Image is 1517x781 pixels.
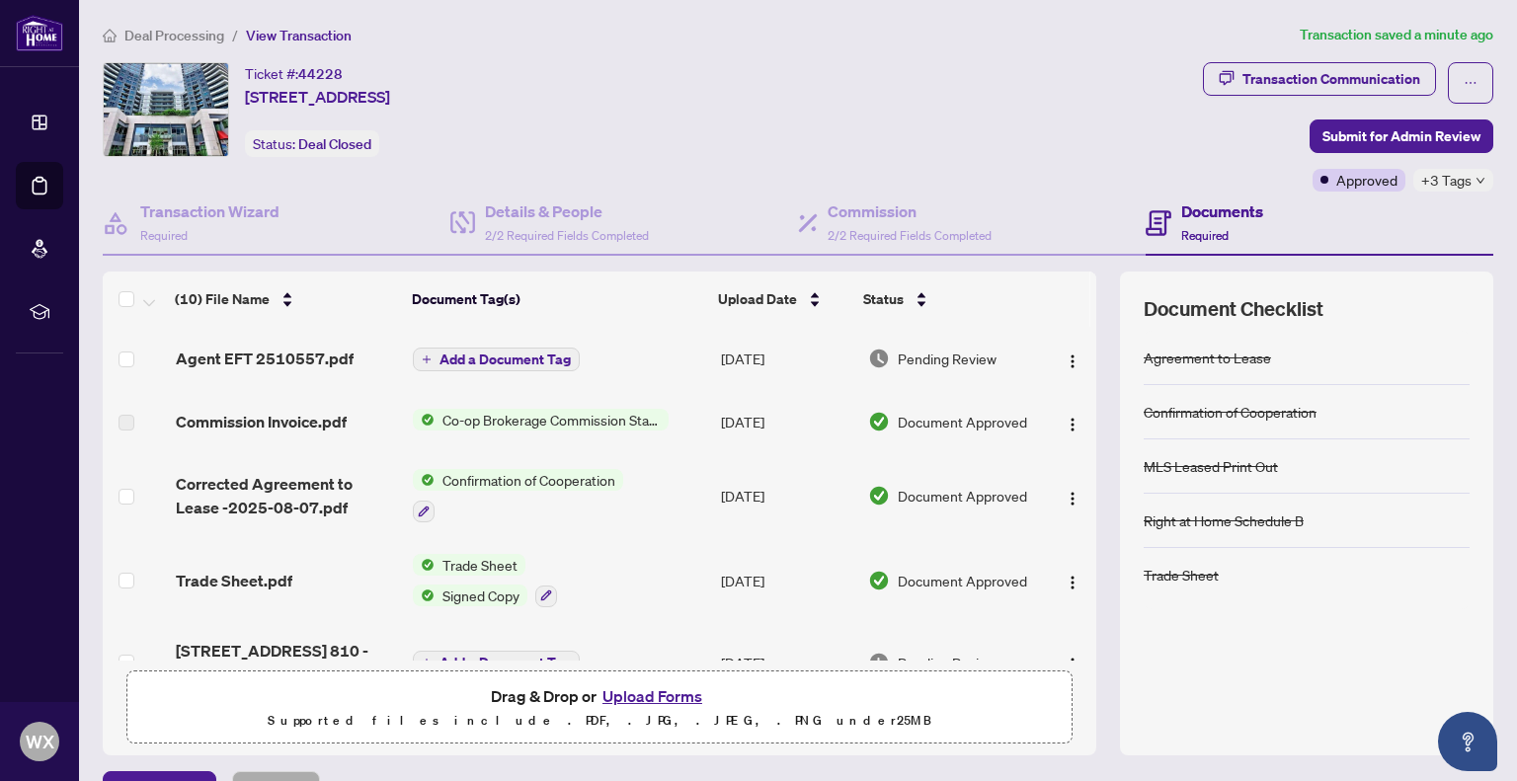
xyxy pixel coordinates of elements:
[1057,647,1088,678] button: Logo
[246,27,352,44] span: View Transaction
[1300,24,1493,46] article: Transaction saved a minute ago
[1203,62,1436,96] button: Transaction Communication
[439,656,571,669] span: Add a Document Tag
[1336,169,1397,191] span: Approved
[1144,401,1317,423] div: Confirmation of Cooperation
[1322,120,1480,152] span: Submit for Admin Review
[413,554,435,576] img: Status Icon
[485,199,649,223] h4: Details & People
[245,130,379,157] div: Status:
[413,650,580,675] button: Add a Document Tag
[868,652,890,673] img: Document Status
[718,288,797,310] span: Upload Date
[232,24,238,46] li: /
[124,27,224,44] span: Deal Processing
[1057,343,1088,374] button: Logo
[713,623,860,702] td: [DATE]
[127,671,1072,744] span: Drag & Drop orUpload FormsSupported files include .PDF, .JPG, .JPEG, .PNG under25MB
[298,135,371,153] span: Deal Closed
[1421,169,1472,192] span: +3 Tags
[167,272,404,327] th: (10) File Name
[713,538,860,623] td: [DATE]
[413,347,580,372] button: Add a Document Tag
[1057,406,1088,437] button: Logo
[868,348,890,369] img: Document Status
[435,409,669,430] span: Co-op Brokerage Commission Statement
[1057,565,1088,596] button: Logo
[104,63,228,156] img: IMG-N12271999_1.jpg
[176,472,398,519] span: Corrected Agreement to Lease -2025-08-07.pdf
[16,15,63,51] img: logo
[1065,417,1080,432] img: Logo
[139,709,1060,733] p: Supported files include .PDF, .JPG, .JPEG, .PNG under 25 MB
[413,469,435,491] img: Status Icon
[1464,76,1477,90] span: ellipsis
[898,348,997,369] span: Pending Review
[140,228,188,243] span: Required
[1476,176,1485,186] span: down
[863,288,904,310] span: Status
[1065,657,1080,672] img: Logo
[1065,575,1080,590] img: Logo
[1144,455,1278,477] div: MLS Leased Print Out
[868,570,890,591] img: Document Status
[1144,347,1271,368] div: Agreement to Lease
[868,485,890,507] img: Document Status
[422,658,432,667] span: plus
[413,469,623,522] button: Status IconConfirmation of Cooperation
[491,683,708,709] span: Drag & Drop or
[413,409,435,430] img: Status Icon
[413,651,580,674] button: Add a Document Tag
[413,554,557,607] button: Status IconTrade SheetStatus IconSigned Copy
[1310,119,1493,153] button: Submit for Admin Review
[1438,712,1497,771] button: Open asap
[435,554,525,576] span: Trade Sheet
[439,352,571,366] span: Add a Document Tag
[898,411,1027,432] span: Document Approved
[298,65,343,83] span: 44228
[422,354,432,364] span: plus
[828,228,992,243] span: 2/2 Required Fields Completed
[868,411,890,432] img: Document Status
[597,683,708,709] button: Upload Forms
[103,29,117,42] span: home
[435,469,623,491] span: Confirmation of Cooperation
[140,199,279,223] h4: Transaction Wizard
[435,585,527,606] span: Signed Copy
[404,272,710,327] th: Document Tag(s)
[245,62,343,85] div: Ticket #:
[176,410,347,433] span: Commission Invoice.pdf
[175,288,270,310] span: (10) File Name
[413,348,580,371] button: Add a Document Tag
[1242,63,1420,95] div: Transaction Communication
[713,390,860,453] td: [DATE]
[413,585,435,606] img: Status Icon
[713,327,860,390] td: [DATE]
[26,728,54,755] span: WX
[855,272,1038,327] th: Status
[176,347,354,370] span: Agent EFT 2510557.pdf
[245,85,390,109] span: [STREET_ADDRESS]
[176,569,292,592] span: Trade Sheet.pdf
[898,652,997,673] span: Pending Review
[1144,564,1219,586] div: Trade Sheet
[1144,295,1323,323] span: Document Checklist
[413,409,669,430] button: Status IconCo-op Brokerage Commission Statement
[1065,491,1080,507] img: Logo
[1181,199,1263,223] h4: Documents
[898,570,1027,591] span: Document Approved
[713,453,860,538] td: [DATE]
[898,485,1027,507] span: Document Approved
[176,639,398,686] span: [STREET_ADDRESS] 810 - trade sheet - Weiguo to review.pdf
[710,272,856,327] th: Upload Date
[1144,509,1304,531] div: Right at Home Schedule B
[1065,353,1080,369] img: Logo
[1181,228,1229,243] span: Required
[828,199,992,223] h4: Commission
[1057,480,1088,511] button: Logo
[485,228,649,243] span: 2/2 Required Fields Completed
